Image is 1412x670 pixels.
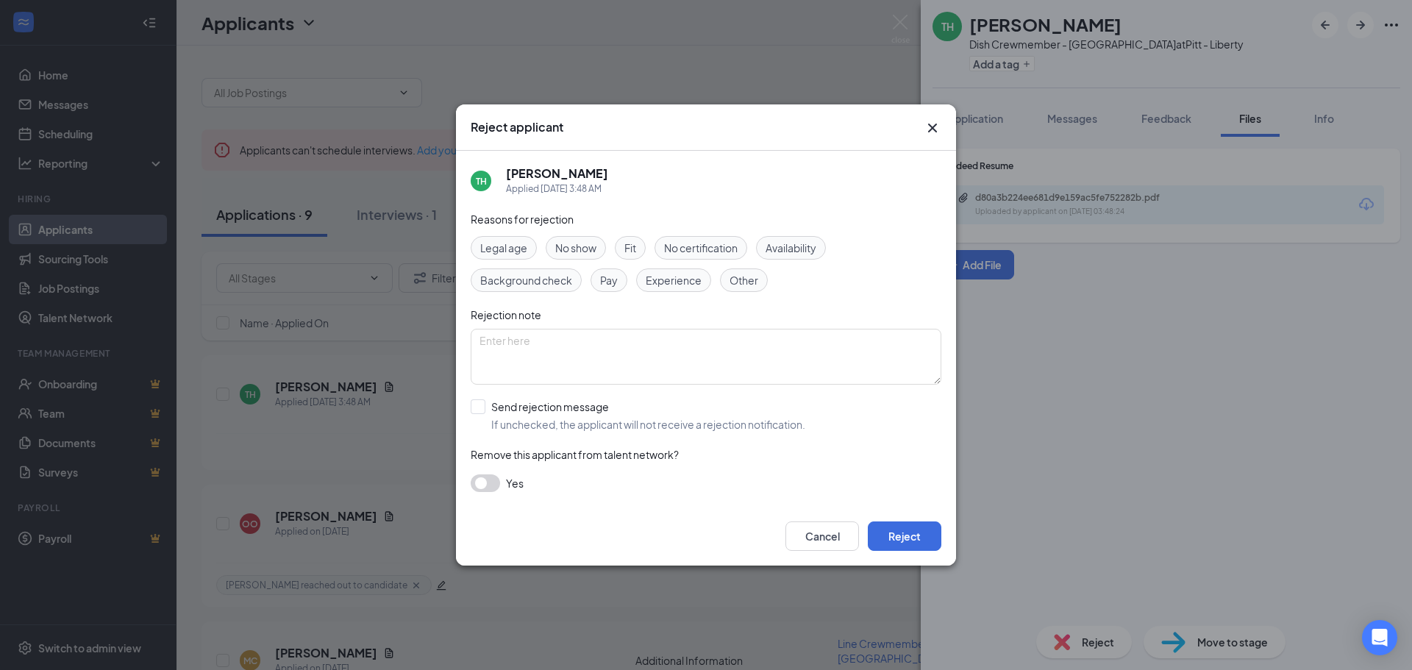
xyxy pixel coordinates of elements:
span: Other [730,272,758,288]
button: Cancel [785,521,859,551]
span: Experience [646,272,702,288]
button: Reject [868,521,941,551]
span: Legal age [480,240,527,256]
span: Background check [480,272,572,288]
div: Applied [DATE] 3:48 AM [506,182,608,196]
span: Remove this applicant from talent network? [471,448,679,461]
span: No show [555,240,596,256]
h3: Reject applicant [471,119,563,135]
span: Pay [600,272,618,288]
span: Reasons for rejection [471,213,574,226]
svg: Cross [924,119,941,137]
span: No certification [664,240,738,256]
button: Close [924,119,941,137]
span: Rejection note [471,308,541,321]
span: Availability [766,240,816,256]
h5: [PERSON_NAME] [506,165,608,182]
span: Yes [506,474,524,492]
span: Fit [624,240,636,256]
div: TH [476,175,487,188]
div: Open Intercom Messenger [1362,620,1397,655]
